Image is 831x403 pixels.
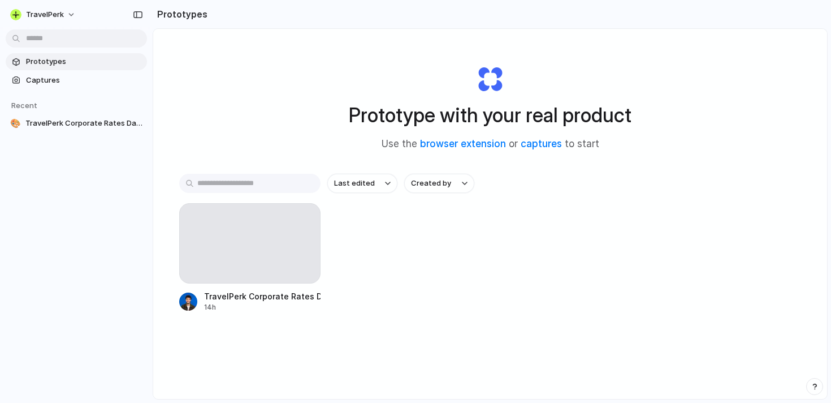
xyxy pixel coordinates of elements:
span: Recent [11,101,37,110]
h2: Prototypes [153,7,207,21]
button: Created by [404,174,474,193]
div: TravelPerk Corporate Rates Dashboard [204,290,321,302]
div: 🎨 [10,118,21,129]
span: Created by [411,178,451,189]
a: 🎨TravelPerk Corporate Rates Dashboard [6,115,147,132]
a: Captures [6,72,147,89]
span: TravelPerk [26,9,64,20]
span: Last edited [334,178,375,189]
a: captures [521,138,562,149]
a: browser extension [420,138,506,149]
span: TravelPerk Corporate Rates Dashboard [25,118,142,129]
a: Prototypes [6,53,147,70]
h1: Prototype with your real product [349,100,631,130]
a: TravelPerk Corporate Rates Dashboard14h [179,203,321,312]
span: Prototypes [26,56,142,67]
span: Captures [26,75,142,86]
span: Use the or to start [382,137,599,152]
button: TravelPerk [6,6,81,24]
div: 14h [204,302,321,312]
button: Last edited [327,174,397,193]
